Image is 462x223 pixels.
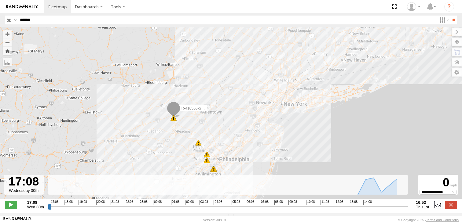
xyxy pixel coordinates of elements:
[232,200,240,205] span: 05:08
[274,200,283,205] span: 08:08
[3,38,12,47] button: Zoom out
[203,218,226,222] div: Version: 308.01
[444,2,454,12] i: ?
[288,200,297,205] span: 09:08
[3,47,12,55] button: Zoom Home
[260,200,269,205] span: 07:08
[182,106,209,110] span: R-416556-Swing
[419,176,457,189] div: 0
[171,200,180,205] span: 01:08
[111,200,119,205] span: 21:08
[321,200,329,205] span: 11:08
[349,200,358,205] span: 13:08
[170,115,177,121] div: 6
[452,68,462,77] label: Map Settings
[426,218,459,222] a: Terms and Conditions
[416,200,429,205] strong: 16:52
[125,200,133,205] span: 22:08
[200,200,208,205] span: 03:08
[3,217,31,223] a: Visit our Website
[416,205,429,209] span: Thu 1st May 2025
[3,30,12,38] button: Zoom in
[437,16,450,24] label: Search Filter Options
[153,200,162,205] span: 00:08
[27,205,44,209] span: Wed 30th Apr 2025
[246,200,254,205] span: 06:08
[5,201,17,209] label: Play/Stop
[13,16,18,24] label: Search Query
[96,200,105,205] span: 20:08
[3,58,12,67] label: Measure
[405,2,423,11] div: Jason Sullivan
[185,200,194,205] span: 02:08
[27,200,44,205] strong: 17:08
[64,200,73,205] span: 18:08
[335,200,343,205] span: 12:08
[398,218,459,222] div: © Copyright 2025 -
[445,201,457,209] label: Close
[214,200,222,205] span: 04:08
[363,200,372,205] span: 14:08
[139,200,148,205] span: 23:08
[79,200,87,205] span: 19:08
[6,5,38,9] img: rand-logo.svg
[50,200,58,205] span: 17:08
[306,200,315,205] span: 10:08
